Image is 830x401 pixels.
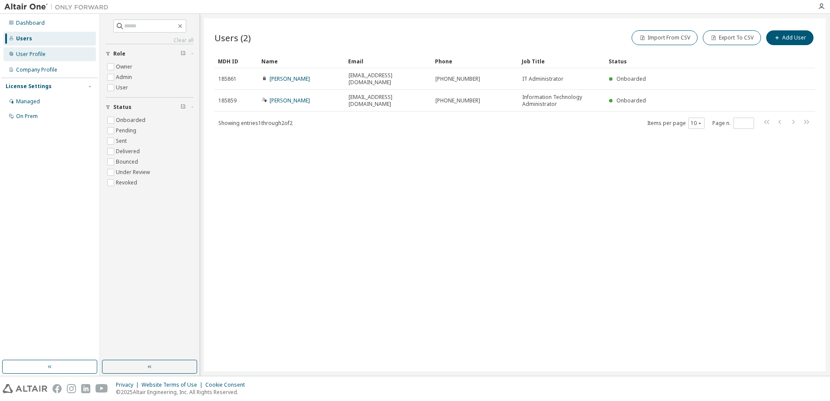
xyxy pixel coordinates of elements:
label: User [116,82,130,93]
div: License Settings [6,83,52,90]
img: altair_logo.svg [3,384,47,393]
span: Onboarded [616,75,646,82]
div: Website Terms of Use [142,381,205,388]
div: Email [348,54,428,68]
div: Users [16,35,32,42]
span: Onboarded [616,97,646,104]
span: Clear filter [181,50,186,57]
img: facebook.svg [53,384,62,393]
a: [PERSON_NAME] [270,97,310,104]
span: Items per page [647,118,705,129]
a: Clear all [105,37,194,44]
button: Export To CSV [703,30,761,45]
p: © 2025 Altair Engineering, Inc. All Rights Reserved. [116,388,250,396]
button: Import From CSV [632,30,698,45]
button: 10 [691,120,702,127]
div: Status [609,54,770,68]
span: 185861 [218,76,237,82]
img: instagram.svg [67,384,76,393]
span: Role [113,50,125,57]
span: Status [113,104,132,111]
span: Page n. [712,118,754,129]
div: On Prem [16,113,38,120]
div: Cookie Consent [205,381,250,388]
span: [EMAIL_ADDRESS][DOMAIN_NAME] [349,72,428,86]
img: Altair One [4,3,113,11]
span: [EMAIL_ADDRESS][DOMAIN_NAME] [349,94,428,108]
div: Dashboard [16,20,45,26]
img: linkedin.svg [81,384,90,393]
button: Status [105,98,194,117]
div: Managed [16,98,40,105]
label: Bounced [116,157,140,167]
span: [PHONE_NUMBER] [435,97,480,104]
span: Clear filter [181,104,186,111]
div: Phone [435,54,515,68]
label: Revoked [116,177,139,188]
label: Pending [116,125,138,136]
div: Job Title [522,54,602,68]
label: Onboarded [116,115,147,125]
button: Role [105,44,194,63]
span: [PHONE_NUMBER] [435,76,480,82]
label: Sent [116,136,128,146]
div: Privacy [116,381,142,388]
label: Owner [116,62,134,72]
label: Under Review [116,167,152,177]
span: Information Technology Administrator [522,94,601,108]
a: [PERSON_NAME] [270,75,310,82]
span: IT Administrator [522,76,563,82]
img: youtube.svg [96,384,108,393]
span: Showing entries 1 through 2 of 2 [218,119,293,127]
div: Name [261,54,341,68]
div: Company Profile [16,66,57,73]
button: Add User [766,30,814,45]
div: User Profile [16,51,46,58]
span: Users (2) [214,32,251,44]
span: 185859 [218,97,237,104]
label: Delivered [116,146,142,157]
div: MDH ID [218,54,254,68]
label: Admin [116,72,134,82]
